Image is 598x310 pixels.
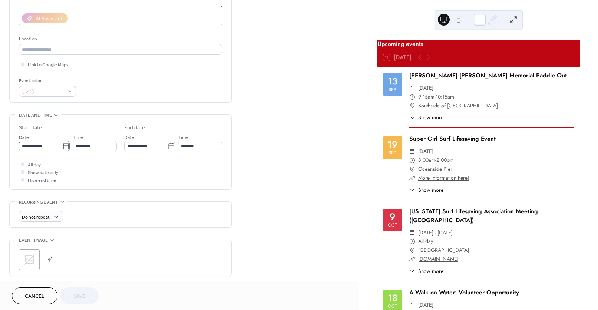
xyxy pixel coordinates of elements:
div: ; [19,249,40,270]
span: Link to Google Maps [28,61,69,69]
span: Cancel [25,293,44,300]
div: Upcoming events [377,40,580,49]
div: ​ [409,255,415,264]
a: [US_STATE] Surf Lifesaving Association Meeting ([GEOGRAPHIC_DATA]) [409,207,538,224]
div: 13 [388,77,397,86]
span: [DATE] [418,301,433,310]
div: End date [124,124,145,132]
div: ​ [409,186,415,194]
button: ​Show more [409,114,443,121]
span: Date [19,134,29,141]
span: Show more [418,114,443,121]
span: All day [28,161,41,169]
span: [DATE] [418,84,433,93]
button: ​Show more [409,186,443,194]
div: ​ [409,246,415,255]
span: Event image [19,237,48,244]
div: ​ [409,165,415,174]
div: [PERSON_NAME] [PERSON_NAME] Memorial Paddle Out [409,71,574,80]
span: Date [124,134,134,141]
span: [DATE] - [DATE] [418,229,453,237]
span: 2:00pm [436,156,454,165]
div: Oct [388,304,397,309]
div: Location [19,35,221,43]
a: Super Girl Surf Lifesaving Event [409,134,496,143]
span: 10:15am [436,93,454,101]
a: More information here! [418,174,469,181]
div: 18 [388,293,397,303]
div: ​ [409,156,415,165]
div: ​ [409,84,415,93]
div: ​ [409,267,415,275]
span: 8:00am [418,156,435,165]
div: 19 [387,140,397,149]
div: Start date [19,124,42,132]
span: Show more [418,186,443,194]
div: ​ [409,101,415,110]
span: Southside of [GEOGRAPHIC_DATA] [418,101,498,110]
span: Time [178,134,188,141]
span: Recurring event [19,199,58,206]
div: ​ [409,147,415,156]
div: ​ [409,237,415,246]
span: Time [73,134,83,141]
span: 9:15am [418,93,435,101]
a: [DOMAIN_NAME] [418,255,459,263]
span: Oceanside Pier [418,165,452,174]
div: Sep [389,151,396,156]
div: ​ [409,93,415,101]
span: All day [418,237,433,246]
div: ​ [409,301,415,310]
div: ​ [409,229,415,237]
a: A Walk on Water: Volunteer Opportunity [409,288,519,297]
div: ​ [409,114,415,121]
span: [DATE] [418,147,433,156]
div: Event color [19,77,75,85]
button: ​Show more [409,267,443,275]
button: Cancel [12,287,57,304]
span: Do not repeat [22,213,50,221]
span: [GEOGRAPHIC_DATA] [418,246,469,255]
div: Oct [388,223,397,228]
div: 9 [390,212,395,221]
span: Hide end time [28,177,56,184]
span: Show date only [28,169,58,177]
span: Show more [418,267,443,275]
div: Sep [389,87,396,92]
span: Date and time [19,111,52,119]
span: - [435,93,436,101]
span: - [435,156,436,165]
div: ​ [409,174,415,183]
